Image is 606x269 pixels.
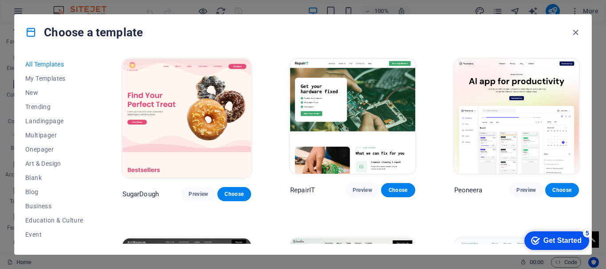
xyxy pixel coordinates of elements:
[25,103,83,110] span: Trending
[509,183,543,197] button: Preview
[25,142,83,156] button: Onepager
[346,183,379,197] button: Preview
[25,86,83,100] button: New
[545,183,579,197] button: Choose
[454,186,483,195] p: Peoneera
[66,2,75,11] div: 5
[25,227,83,242] button: Event
[25,100,83,114] button: Trending
[25,203,83,210] span: Business
[25,89,83,96] span: New
[388,187,408,194] span: Choose
[181,187,215,201] button: Preview
[25,132,83,139] span: Multipager
[25,174,83,181] span: Blank
[25,128,83,142] button: Multipager
[25,217,83,224] span: Education & Culture
[25,114,83,128] button: Landingpage
[25,146,83,153] span: Onepager
[122,59,251,178] img: SugarDough
[7,4,72,23] div: Get Started 5 items remaining, 0% complete
[189,191,208,198] span: Preview
[25,199,83,213] button: Business
[217,187,251,201] button: Choose
[381,183,415,197] button: Choose
[290,186,315,195] p: RepairIT
[25,242,83,256] button: Gastronomy
[454,59,579,174] img: Peoneera
[25,25,143,39] h4: Choose a template
[25,231,83,238] span: Event
[25,213,83,227] button: Education & Culture
[25,160,83,167] span: Art & Design
[25,61,83,68] span: All Templates
[290,59,415,174] img: RepairIT
[25,117,83,125] span: Landingpage
[25,185,83,199] button: Blog
[353,187,372,194] span: Preview
[25,188,83,195] span: Blog
[552,187,572,194] span: Choose
[122,190,159,199] p: SugarDough
[26,10,64,18] div: Get Started
[25,156,83,171] button: Art & Design
[516,187,536,194] span: Preview
[25,57,83,71] button: All Templates
[224,191,244,198] span: Choose
[25,171,83,185] button: Blank
[25,75,83,82] span: My Templates
[25,71,83,86] button: My Templates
